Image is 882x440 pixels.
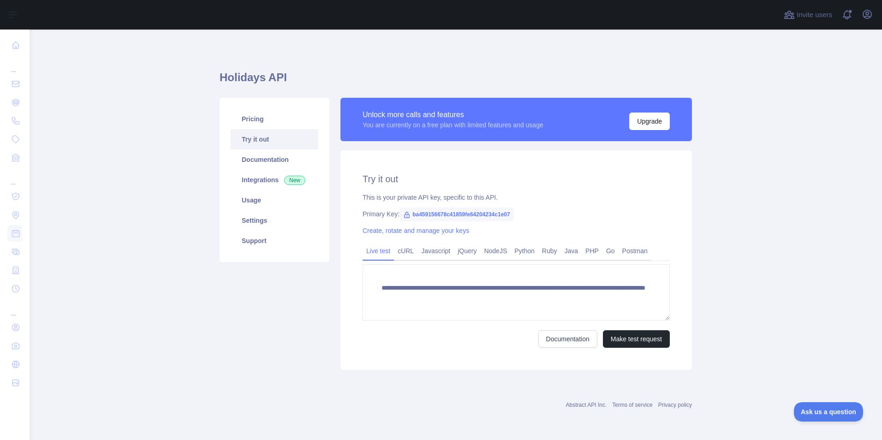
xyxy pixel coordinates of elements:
span: ba459156678c41859fe64204234c1e07 [399,208,514,221]
a: Go [602,244,619,258]
div: ... [7,299,22,317]
a: Support [231,231,318,251]
span: Invite users [797,10,832,20]
a: Settings [231,210,318,231]
a: jQuery [454,244,480,258]
a: Try it out [231,129,318,149]
div: ... [7,168,22,186]
a: Python [511,244,538,258]
button: Make test request [603,330,670,348]
a: Usage [231,190,318,210]
a: Abstract API Inc. [566,402,607,408]
div: You are currently on a free plan with limited features and usage [363,120,543,130]
div: This is your private API key, specific to this API. [363,193,670,202]
button: Invite users [782,7,834,22]
button: Upgrade [629,113,670,130]
h1: Holidays API [220,70,692,92]
div: Unlock more calls and features [363,109,543,120]
a: Documentation [538,330,597,348]
a: PHP [582,244,602,258]
a: Postman [619,244,651,258]
a: Ruby [538,244,561,258]
a: NodeJS [480,244,511,258]
a: Privacy policy [658,402,692,408]
a: Create, rotate and manage your keys [363,227,469,234]
span: New [284,176,305,185]
a: Documentation [231,149,318,170]
div: Primary Key: [363,209,670,219]
div: ... [7,55,22,74]
h2: Try it out [363,172,670,185]
a: Java [561,244,582,258]
a: Integrations New [231,170,318,190]
a: Pricing [231,109,318,129]
a: Live test [363,244,394,258]
a: Terms of service [612,402,652,408]
a: Javascript [417,244,454,258]
iframe: Toggle Customer Support [794,402,864,422]
a: cURL [394,244,417,258]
